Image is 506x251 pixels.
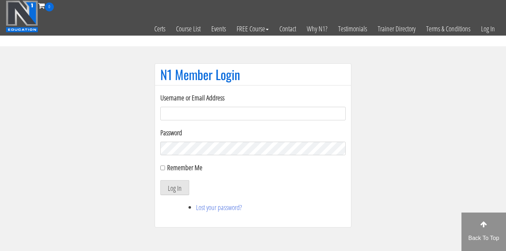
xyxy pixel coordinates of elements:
a: Testimonials [333,11,372,46]
label: Password [160,127,346,138]
a: Trainer Directory [372,11,421,46]
a: Course List [171,11,206,46]
a: Why N1? [301,11,333,46]
label: Remember Me [167,163,202,172]
img: n1-education [6,0,38,32]
span: 0 [45,2,54,11]
a: FREE Course [231,11,274,46]
h1: N1 Member Login [160,67,346,82]
a: Terms & Conditions [421,11,476,46]
button: Log In [160,180,189,195]
a: 0 [38,1,54,10]
a: Certs [149,11,171,46]
a: Events [206,11,231,46]
label: Username or Email Address [160,93,346,103]
a: Contact [274,11,301,46]
a: Log In [476,11,500,46]
a: Lost your password? [196,203,242,212]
